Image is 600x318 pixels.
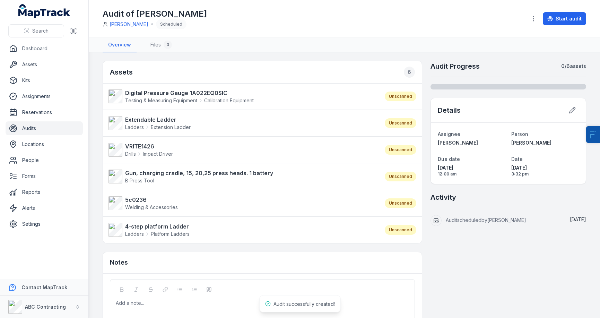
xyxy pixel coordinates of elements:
span: Assignee [438,131,460,137]
span: Ladders [125,124,144,131]
h2: Assets [110,67,415,78]
strong: Contact MapTrack [21,284,67,290]
div: Scheduled [156,19,186,29]
span: [DATE] [511,164,579,171]
span: 3:32 pm [511,171,579,177]
time: 02/09/2025, 3:32:33 pm [570,216,586,222]
div: Unscanned [385,225,416,235]
div: Unscanned [385,92,416,101]
span: Due date [438,156,460,162]
span: Calibration Equipment [204,97,254,104]
span: Search [32,27,49,34]
span: B Press Tool [125,178,154,183]
a: Audits [6,121,83,135]
span: Platform Ladders [151,231,190,238]
span: Audit successfully created! [273,301,335,307]
div: Unscanned [385,172,416,181]
span: Extension Ladder [151,124,191,131]
div: 6 [404,67,415,78]
span: Drills [125,151,136,157]
time: 12/09/2025, 12:00:00 am [438,164,506,177]
strong: ABC Contracting [25,304,66,310]
strong: VRITE1426 [125,142,173,151]
span: 12:00 am [438,171,506,177]
strong: Gun, charging cradle, 15, 20,25 press heads. 1 battery [125,169,273,177]
strong: 4-step platform Ladder [125,222,190,231]
a: [PERSON_NAME] [511,139,579,146]
a: Extendable LadderLaddersExtension Ladder [108,115,378,131]
strong: Extendable Ladder [125,115,191,124]
span: Date [511,156,523,162]
a: Overview [103,38,137,52]
a: Reports [6,185,83,199]
span: [DATE] [438,164,506,171]
button: Start audit [543,12,586,25]
h1: Audit of [PERSON_NAME] [103,8,207,19]
div: Unscanned [385,198,416,208]
span: Audit scheduled by [PERSON_NAME] [446,217,526,223]
span: Impact Driver [143,151,173,157]
a: People [6,153,83,167]
div: Unscanned [385,145,416,155]
button: Search [8,24,64,37]
a: Assets [6,58,83,71]
a: Alerts [6,201,83,215]
span: Ladders [125,231,144,238]
a: VRITE1426DrillsImpact Driver [108,142,378,157]
span: Testing & Measuring Equipment [125,97,197,104]
a: Assignments [6,89,83,103]
span: [DATE] [570,216,586,222]
a: [PERSON_NAME] [110,21,148,28]
a: Reservations [6,105,83,119]
a: Forms [6,169,83,183]
strong: 5c0236 [125,196,178,204]
a: Gun, charging cradle, 15, 20,25 press heads. 1 batteryB Press Tool [108,169,378,184]
strong: Digital Pressure Gauge 1A022EQ0SIC [125,89,254,97]
a: Files0 [145,38,177,52]
h3: Notes [110,258,128,267]
a: Locations [6,137,83,151]
a: [PERSON_NAME] [438,139,506,146]
a: Settings [6,217,83,231]
div: Unscanned [385,118,416,128]
h2: Activity [431,192,456,202]
span: Person [511,131,528,137]
span: Welding & Accessories [125,204,178,210]
a: 4-step platform LadderLaddersPlatform Ladders [108,222,378,238]
h2: Audit Progress [431,61,480,71]
a: Digital Pressure Gauge 1A022EQ0SICTesting & Measuring EquipmentCalibration Equipment [108,89,378,104]
div: 0 [164,41,172,49]
time: 02/09/2025, 3:32:33 pm [511,164,579,177]
a: 5c0236Welding & Accessories [108,196,378,211]
strong: 0 / 6 assets [561,63,586,70]
a: MapTrack [18,4,70,18]
a: Kits [6,74,83,87]
h2: Details [438,105,461,115]
a: Dashboard [6,42,83,55]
